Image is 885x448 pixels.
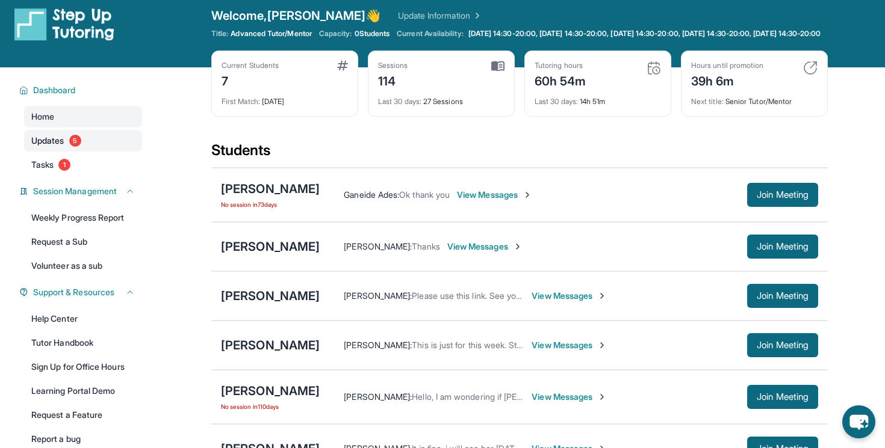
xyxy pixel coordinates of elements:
div: Hours until promotion [691,61,763,70]
span: Home [31,111,54,123]
span: [PERSON_NAME] : [344,241,412,251]
button: Join Meeting [747,235,818,259]
button: Join Meeting [747,385,818,409]
span: First Match : [222,97,260,106]
span: Join Meeting [757,292,809,299]
span: Join Meeting [757,393,809,400]
span: [PERSON_NAME] : [344,290,412,301]
a: Updates5 [24,130,142,152]
img: card [491,61,505,72]
span: Current Availability: [397,29,463,38]
a: Sign Up for Office Hours [24,356,142,378]
div: 39h 6m [691,70,763,90]
span: Thanks [412,241,439,251]
span: View Messages [532,339,607,351]
button: Join Meeting [747,183,818,207]
span: Last 30 days : [535,97,578,106]
button: Join Meeting [747,284,818,308]
div: [PERSON_NAME] [221,337,320,354]
span: Ganeide Ades : [344,189,399,200]
img: Chevron-Right [597,291,607,301]
a: [DATE] 14:30-20:00, [DATE] 14:30-20:00, [DATE] 14:30-20:00, [DATE] 14:30-20:00, [DATE] 14:30-20:00 [466,29,824,38]
span: [PERSON_NAME] : [344,340,412,350]
div: 60h 54m [535,70,586,90]
img: Chevron-Right [597,340,607,350]
button: Session Management [28,185,135,197]
div: Current Students [222,61,279,70]
a: Help Center [24,308,142,330]
img: Chevron-Right [523,190,532,200]
a: Weekly Progress Report [24,207,142,229]
button: chat-button [842,405,875,438]
span: 0 Students [355,29,390,38]
span: View Messages [447,241,523,253]
div: 114 [378,70,408,90]
div: Students [211,141,828,167]
a: Tutor Handbook [24,332,142,354]
span: Join Meeting [757,243,809,250]
img: logo [14,7,114,41]
span: View Messages [532,290,607,302]
span: Updates [31,135,64,147]
span: Advanced Tutor/Mentor [231,29,311,38]
img: Chevron Right [470,10,482,22]
div: Sessions [378,61,408,70]
div: [DATE] [222,90,348,106]
span: Title: [211,29,228,38]
div: Tutoring hours [535,61,586,70]
span: Join Meeting [757,191,809,198]
span: 1 [58,159,70,171]
div: [PERSON_NAME] [221,180,320,197]
a: Request a Feature [24,404,142,426]
img: card [647,61,661,75]
a: Request a Sub [24,231,142,253]
span: Capacity: [319,29,352,38]
span: Join Meeting [757,342,809,349]
span: View Messages [457,189,532,201]
a: Update Information [398,10,482,22]
span: No session in 73 days [221,200,320,209]
span: Next title : [691,97,724,106]
span: Dashboard [33,84,76,96]
img: card [803,61,818,75]
div: 27 Sessions [378,90,505,106]
span: [DATE] 14:30-20:00, [DATE] 14:30-20:00, [DATE] 14:30-20:00, [DATE] 14:30-20:00, [DATE] 14:30-20:00 [468,29,821,38]
a: Learning Portal Demo [24,380,142,402]
span: View Messages [532,391,607,403]
span: Last 30 days : [378,97,421,106]
div: [PERSON_NAME] [221,382,320,399]
div: Senior Tutor/Mentor [691,90,818,106]
span: Ok thank you [399,189,450,200]
span: Please use this link. See you soon! [412,290,544,301]
div: 7 [222,70,279,90]
button: Join Meeting [747,333,818,357]
button: Support & Resources [28,286,135,298]
span: 5 [69,135,81,147]
img: card [337,61,348,70]
span: Session Management [33,185,117,197]
div: 14h 51m [535,90,661,106]
span: Welcome, [PERSON_NAME] 👋 [211,7,381,24]
span: [PERSON_NAME] : [344,391,412,402]
img: Chevron-Right [513,242,523,251]
span: No session in 110 days [221,402,320,411]
span: Support & Resources [33,286,114,298]
img: Chevron-Right [597,392,607,402]
a: Volunteer as a sub [24,255,142,277]
span: Tasks [31,159,54,171]
div: [PERSON_NAME] [221,238,320,255]
div: [PERSON_NAME] [221,287,320,304]
a: Home [24,106,142,127]
a: Tasks1 [24,154,142,176]
button: Dashboard [28,84,135,96]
